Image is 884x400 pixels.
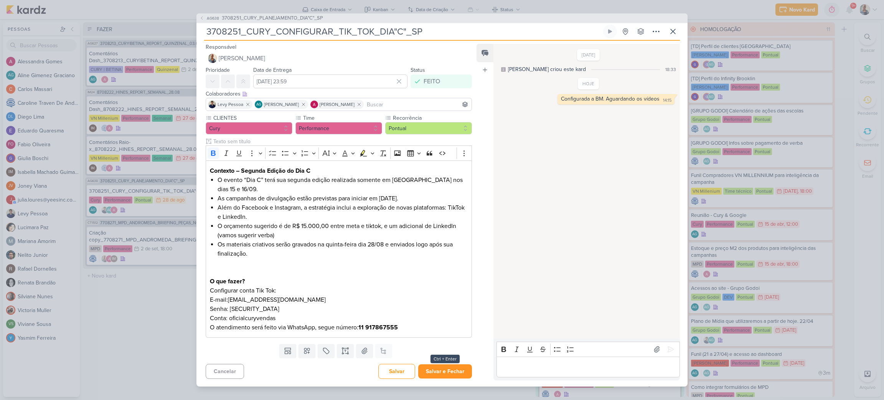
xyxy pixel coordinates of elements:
button: Performance [295,122,382,134]
div: Editor toolbar [206,145,472,160]
div: Colaboradores [206,90,472,98]
button: [PERSON_NAME] [206,51,472,65]
div: Ligar relógio [607,28,613,35]
input: Texto sem título [212,137,472,145]
img: Levy Pessoa [208,101,216,108]
label: Recorrência [392,114,472,122]
button: AG638 3708251_CURY_PLANEJAMENTO_DIA"C"_SP [200,15,323,22]
input: Buscar [365,100,470,109]
div: Editor editing area: main [496,357,680,378]
strong: Contexto – Segunda Edição do Dia C [210,167,310,175]
img: Alessandra Gomes [310,101,318,108]
div: Editor editing area: main [206,160,472,338]
li: O evento “Dia C” terá sua segunda edição realizada somente em [GEOGRAPHIC_DATA] nos dias 15 e 16/09. [218,175,468,194]
span: [PERSON_NAME] [264,101,299,108]
span: AG638 [206,15,220,21]
label: Data de Entrega [253,67,292,73]
button: Cancelar [206,364,244,379]
button: Pontual [385,122,472,134]
strong: O que fazer? [210,278,245,285]
strong: 11 917867555 [358,324,398,331]
label: Responsável [206,44,236,50]
div: 14:15 [663,98,671,104]
p: AG [256,103,261,107]
span: [PERSON_NAME] [320,101,355,108]
span: Levy Pessoa [218,101,243,108]
label: Time [302,114,382,122]
p: Configurar conta Tik Tok: E-mail:[EMAIL_ADDRESS][DOMAIN_NAME] Senha: [SECURITY_DATA] Conta: ofici... [210,286,468,332]
img: Iara Santos [208,54,217,63]
div: Configurada a BM. Aguardando os vídeos [561,96,660,102]
li: Além do Facebook e Instagram, a estratégia inclui a exploração de novas plataformas: TikTok e Lin... [218,203,468,221]
button: Cury [206,122,292,134]
div: Ctrl + Enter [430,355,460,363]
button: Salvar [378,364,415,379]
li: As campanhas de divulgação estão previstas para iniciar em [DATE]. [218,194,468,203]
div: Editor toolbar [496,342,680,357]
span: 3708251_CURY_PLANEJAMENTO_DIA"C"_SP [222,15,323,22]
button: FEITO [411,74,472,88]
div: 18:33 [665,66,676,73]
span: [PERSON_NAME] [219,54,265,63]
li: O orçamento sugerido é de R$ 15.000,00 entre meta e tiktok, e um adicional de LinkedIn (vamos sug... [218,221,468,240]
div: FEITO [424,77,440,86]
label: Prioridade [206,67,230,73]
input: Select a date [253,74,407,88]
input: Kard Sem Título [204,25,602,38]
button: Salvar e Fechar [418,364,472,379]
label: CLIENTES [213,114,292,122]
div: Aline Gimenez Graciano [255,101,262,108]
li: Os materiais criativos serão gravados na quinta-feira dia 28/08 e enviados logo após sua finaliza... [218,240,468,268]
label: Status [411,67,425,73]
div: [PERSON_NAME] criou este kard [508,65,586,73]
